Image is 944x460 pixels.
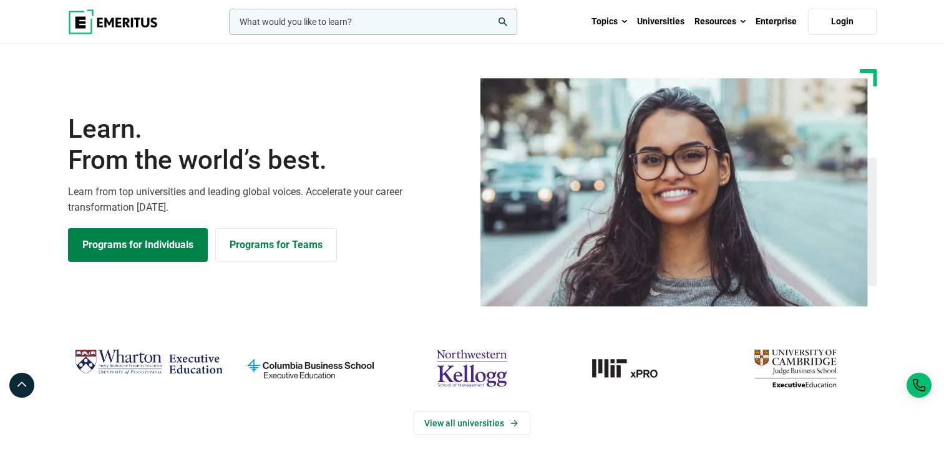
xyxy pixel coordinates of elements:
[229,9,517,35] input: woocommerce-product-search-field-0
[397,344,547,393] img: northwestern-kellogg
[559,344,708,393] img: MIT xPRO
[559,344,708,393] a: MIT-xPRO
[68,228,208,262] a: Explore Programs
[414,411,530,435] a: View Universities
[68,145,465,176] span: From the world’s best.
[236,344,385,393] img: columbia-business-school
[808,9,877,35] a: Login
[215,228,337,262] a: Explore for Business
[68,184,465,216] p: Learn from top universities and leading global voices. Accelerate your career transformation [DATE].
[480,78,868,307] img: Learn from the world's best
[74,344,223,381] img: Wharton Executive Education
[68,113,465,176] h1: Learn.
[721,344,870,393] img: cambridge-judge-business-school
